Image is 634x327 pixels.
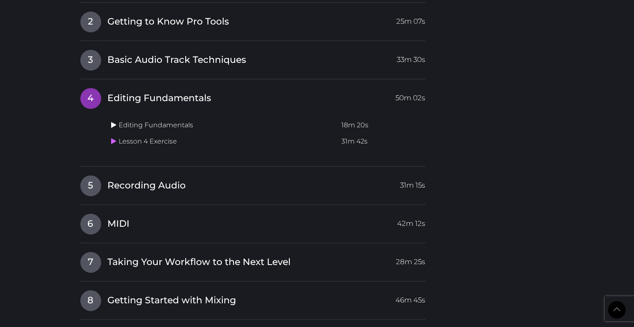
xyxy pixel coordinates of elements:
[108,134,338,150] td: Lesson 4 Exercise
[80,88,426,105] a: 4Editing Fundamentals50m 02s
[338,134,425,150] td: 31m 42s
[80,252,426,269] a: 7Taking Your Workflow to the Next Level28m 25s
[80,50,101,71] span: 3
[80,214,101,235] span: 6
[397,50,425,65] span: 33m 30s
[80,290,101,311] span: 8
[80,252,101,273] span: 7
[396,252,425,267] span: 28m 25s
[108,15,229,28] span: Getting to Know Pro Tools
[80,213,426,231] a: 6MIDI42m 12s
[608,301,626,319] a: Back to Top
[108,179,186,192] span: Recording Audio
[108,256,291,269] span: Taking Your Workflow to the Next Level
[338,117,425,134] td: 18m 20s
[108,294,236,307] span: Getting Started with Mixing
[80,12,101,32] span: 2
[396,12,425,27] span: 25m 07s
[80,88,101,109] span: 4
[108,54,246,67] span: Basic Audio Track Techniques
[395,88,425,103] span: 50m 02s
[80,175,426,193] a: 5Recording Audio31m 15s
[108,117,338,134] td: Editing Fundamentals
[400,176,425,191] span: 31m 15s
[80,176,101,196] span: 5
[108,218,130,230] span: MIDI
[80,11,426,29] a: 2Getting to Know Pro Tools25m 07s
[395,290,425,305] span: 46m 45s
[80,290,426,307] a: 8Getting Started with Mixing46m 45s
[108,92,211,105] span: Editing Fundamentals
[397,214,425,229] span: 42m 12s
[80,50,426,67] a: 3Basic Audio Track Techniques33m 30s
